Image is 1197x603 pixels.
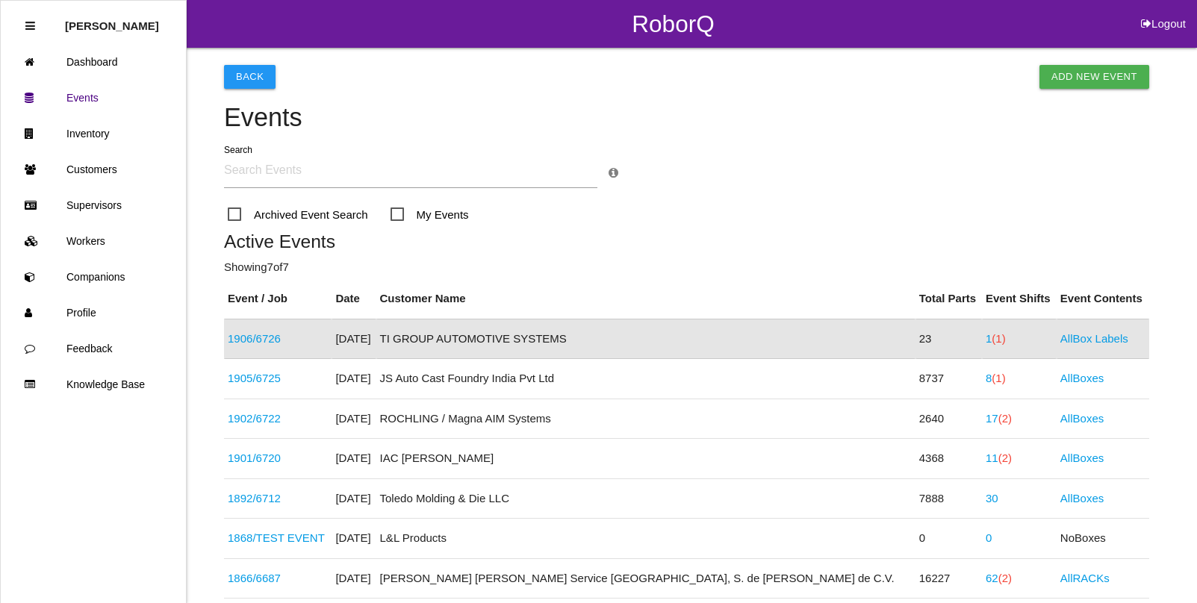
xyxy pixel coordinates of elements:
[224,279,332,319] th: Event / Job
[228,490,328,507] div: 68427781AA; 68340793AA
[986,492,998,504] a: 30
[1057,279,1149,319] th: Event Contents
[65,8,159,32] p: Rosie Blandino
[376,478,915,519] td: Toledo Molding & Die LLC
[986,372,1006,384] a: 8(1)
[376,319,915,359] td: TI GROUP AUTOMOTIVE SYSTEMS
[332,279,376,319] th: Date
[915,478,982,519] td: 7888
[915,279,982,319] th: Total Parts
[1,366,186,402] a: Knowledge Base
[228,372,281,384] a: 1905/6725
[1060,412,1104,425] a: AllBoxes
[982,279,1057,319] th: Event Shifts
[1,295,186,331] a: Profile
[915,439,982,479] td: 4368
[228,205,368,224] span: Archived Event Search
[1,80,186,116] a: Events
[986,332,1006,345] a: 1(1)
[998,452,1012,464] span: (2)
[1,44,186,80] a: Dashboard
[228,572,281,584] a: 1866/6687
[228,530,328,547] div: TEST EVENT
[224,231,1149,251] h5: Active Events
[332,478,376,519] td: [DATE]
[986,452,1012,464] a: 11(2)
[332,519,376,559] td: [DATE]
[376,359,915,399] td: JS Auto Cast Foundry India Pvt Ltd
[992,372,1005,384] span: (1)
[1,187,186,223] a: Supervisors
[224,259,1149,276] p: Showing 7 of 7
[376,439,915,479] td: IAC [PERSON_NAME]
[915,319,982,359] td: 23
[391,205,469,224] span: My Events
[228,531,325,544] a: 1868/TEST EVENT
[332,319,376,359] td: [DATE]
[224,143,252,157] label: Search
[376,558,915,599] td: [PERSON_NAME] [PERSON_NAME] Service [GEOGRAPHIC_DATA], S. de [PERSON_NAME] de C.V.
[915,519,982,559] td: 0
[224,65,276,89] button: Back
[1,259,186,295] a: Companions
[228,412,281,425] a: 1902/6722
[998,412,1012,425] span: (2)
[986,412,1012,425] a: 17(2)
[376,519,915,559] td: L&L Products
[25,8,35,44] div: Close
[332,359,376,399] td: [DATE]
[1,331,186,366] a: Feedback
[224,104,1149,132] h4: Events
[1060,372,1104,384] a: AllBoxes
[986,572,1012,584] a: 62(2)
[986,531,992,544] a: 0
[228,570,328,587] div: 68546289AB (@ Magna AIM)
[1060,572,1110,584] a: AllRACKs
[228,332,281,345] a: 1906/6726
[332,558,376,599] td: [DATE]
[915,399,982,439] td: 2640
[228,450,328,467] div: PJ6B S045A76 AG3JA6
[915,359,982,399] td: 8737
[1,116,186,151] a: Inventory
[224,154,597,188] input: Search Events
[376,279,915,319] th: Customer Name
[609,166,618,179] a: Search Info
[915,558,982,599] td: 16227
[228,370,328,387] div: 10301666
[1060,492,1104,504] a: AllBoxes
[998,572,1012,584] span: (2)
[1060,452,1104,464] a: AllBoxes
[332,439,376,479] td: [DATE]
[1039,65,1149,89] a: Add New Event
[228,492,281,504] a: 1892/6712
[228,410,328,428] div: 68425775AD
[228,452,281,464] a: 1901/6720
[1,223,186,259] a: Workers
[1,151,186,187] a: Customers
[1057,519,1149,559] td: No Boxes
[228,331,328,348] div: HJPA0013ACF30
[1060,332,1128,345] a: AllBox Labels
[376,399,915,439] td: ROCHLING / Magna AIM Systems
[332,399,376,439] td: [DATE]
[992,332,1005,345] span: (1)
